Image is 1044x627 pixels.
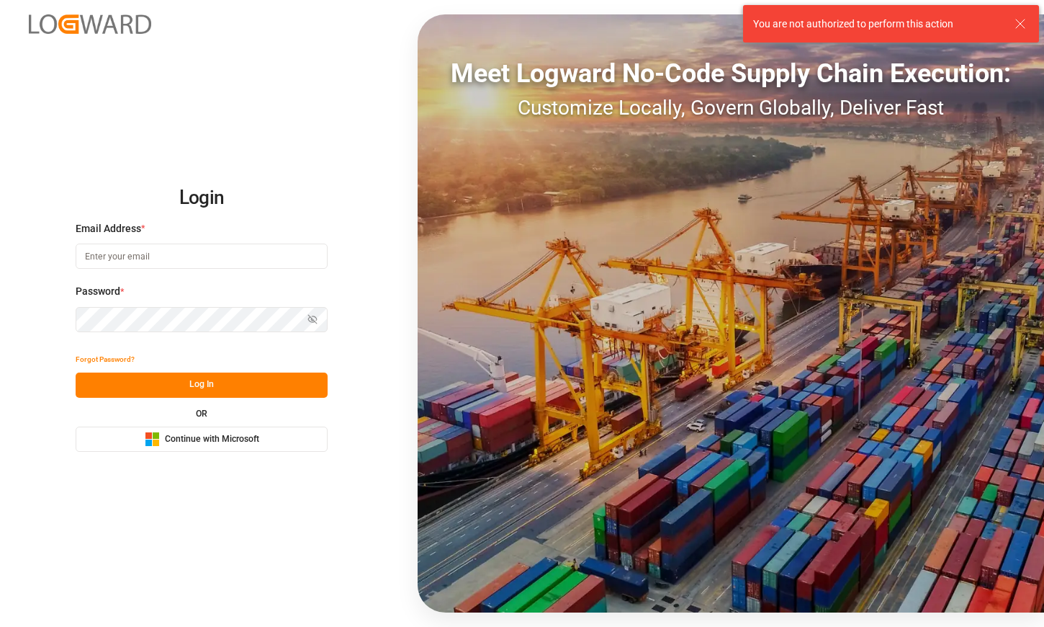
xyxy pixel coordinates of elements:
small: OR [196,409,207,418]
span: Password [76,284,120,299]
button: Continue with Microsoft [76,427,328,452]
input: Enter your email [76,244,328,269]
span: Continue with Microsoft [165,433,259,446]
div: Customize Locally, Govern Globally, Deliver Fast [418,93,1044,123]
span: Email Address [76,221,141,236]
img: Logward_new_orange.png [29,14,151,34]
button: Forgot Password? [76,347,135,373]
div: You are not authorized to perform this action [753,17,1001,32]
button: Log In [76,373,328,398]
div: Meet Logward No-Code Supply Chain Execution: [418,54,1044,93]
h2: Login [76,175,328,221]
